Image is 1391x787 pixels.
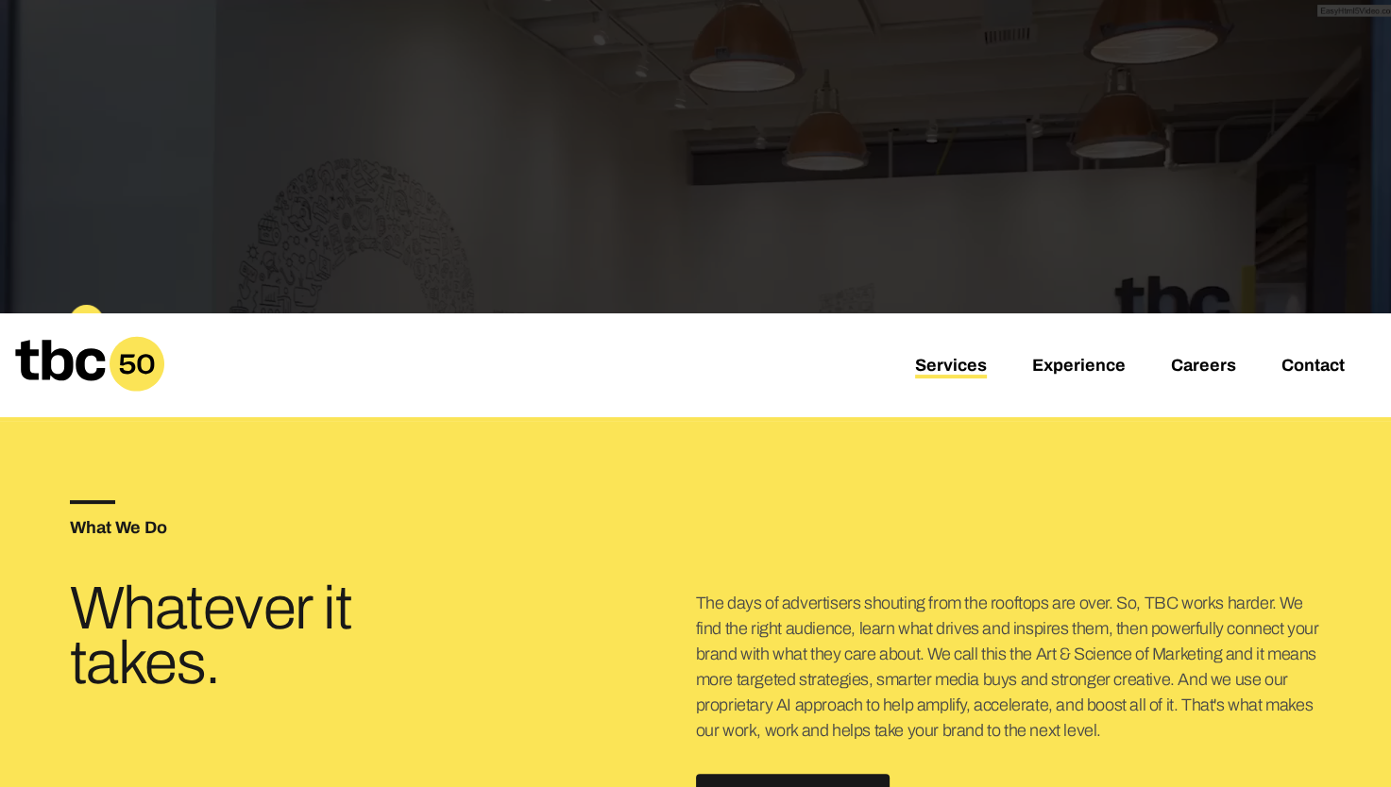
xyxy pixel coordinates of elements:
a: Contact [1281,356,1345,378]
a: Home [15,378,164,398]
a: Services [915,356,987,378]
h3: Whatever it takes. [70,581,487,691]
h5: What We Do [70,519,696,536]
a: Experience [1032,356,1126,378]
p: The days of advertisers shouting from the rooftops are over. So, TBC works harder. We find the ri... [696,591,1322,744]
a: Careers [1171,356,1236,378]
